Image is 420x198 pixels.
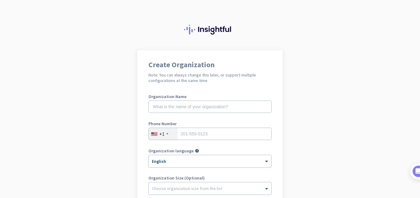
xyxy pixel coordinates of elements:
h2: Note: You can always change this later, or support multiple configurations at the same time [148,72,272,83]
i: help [195,149,199,153]
label: Organization Name [148,94,272,99]
img: Insightful [184,25,236,35]
label: Phone Number [148,122,272,126]
h1: Create Organization [148,61,272,68]
div: +1 [159,131,165,137]
label: Organization language [148,149,194,153]
input: What is the name of your organization? [148,101,272,113]
input: 201-555-0123 [148,128,272,140]
label: Organization Size (Optional) [148,176,272,180]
